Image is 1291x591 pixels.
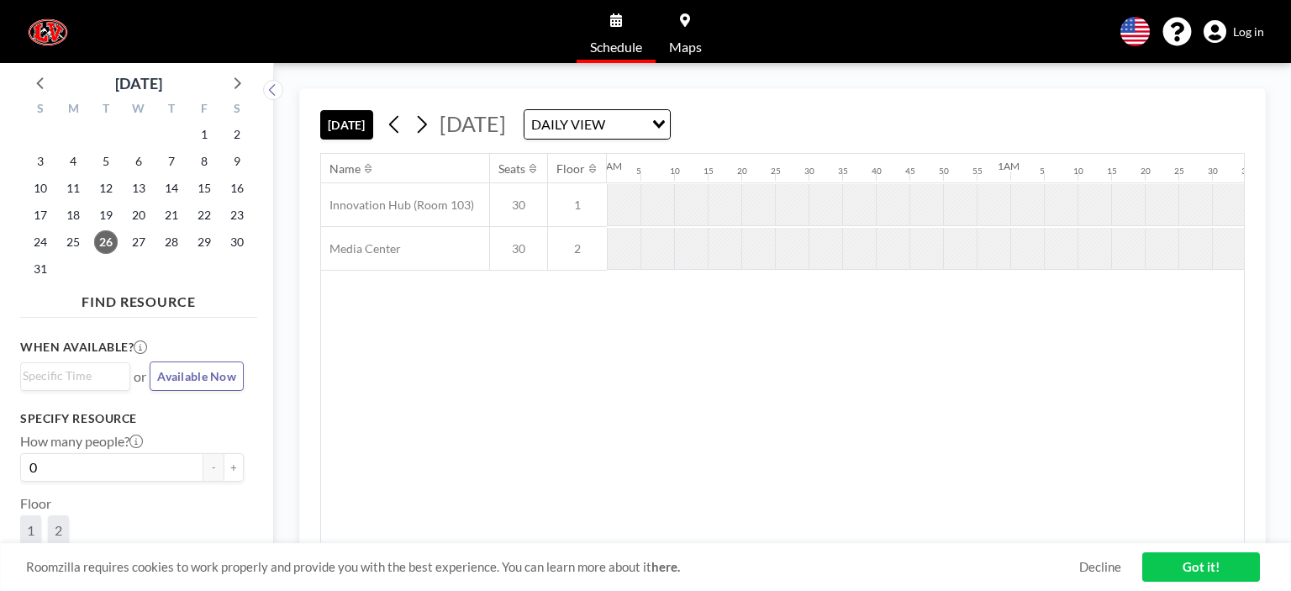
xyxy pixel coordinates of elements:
[29,203,52,227] span: Sunday, August 17, 2025
[127,203,150,227] span: Wednesday, August 20, 2025
[1073,166,1083,177] div: 10
[1142,552,1260,582] a: Got it!
[160,203,183,227] span: Thursday, August 21, 2025
[804,166,814,177] div: 30
[94,150,118,173] span: Tuesday, August 5, 2025
[490,241,547,256] span: 30
[972,166,983,177] div: 55
[29,257,52,281] span: Sunday, August 31, 2025
[90,99,123,121] div: T
[187,99,220,121] div: F
[220,99,253,121] div: S
[192,230,216,254] span: Friday, August 29, 2025
[670,166,680,177] div: 10
[737,166,747,177] div: 20
[225,150,249,173] span: Saturday, August 9, 2025
[94,203,118,227] span: Tuesday, August 19, 2025
[556,161,585,177] div: Floor
[29,177,52,200] span: Sunday, August 10, 2025
[498,161,525,177] div: Seats
[29,150,52,173] span: Sunday, August 3, 2025
[29,230,52,254] span: Sunday, August 24, 2025
[94,230,118,254] span: Tuesday, August 26, 2025
[651,559,680,574] a: here.
[203,453,224,482] button: -
[225,177,249,200] span: Saturday, August 16, 2025
[905,166,915,177] div: 45
[225,123,249,146] span: Saturday, August 2, 2025
[127,150,150,173] span: Wednesday, August 6, 2025
[321,241,401,256] span: Media Center
[224,453,244,482] button: +
[225,203,249,227] span: Saturday, August 23, 2025
[20,433,143,450] label: How many people?
[61,177,85,200] span: Monday, August 11, 2025
[24,99,57,121] div: S
[329,161,361,177] div: Name
[1079,559,1121,575] a: Decline
[1141,166,1151,177] div: 20
[669,40,702,54] span: Maps
[1040,166,1045,177] div: 5
[150,361,244,391] button: Available Now
[127,230,150,254] span: Wednesday, August 27, 2025
[134,368,146,385] span: or
[20,411,244,426] h3: Specify resource
[1107,166,1117,177] div: 15
[636,166,641,177] div: 5
[548,198,607,213] span: 1
[94,177,118,200] span: Tuesday, August 12, 2025
[610,113,642,135] input: Search for option
[160,150,183,173] span: Thursday, August 7, 2025
[192,150,216,173] span: Friday, August 8, 2025
[590,40,642,54] span: Schedule
[55,522,62,539] span: 2
[528,113,609,135] span: DAILY VIEW
[321,198,474,213] span: Innovation Hub (Room 103)
[524,110,670,139] div: Search for option
[26,559,1079,575] span: Roomzilla requires cookies to work properly and provide you with the best experience. You can lea...
[490,198,547,213] span: 30
[61,150,85,173] span: Monday, August 4, 2025
[192,123,216,146] span: Friday, August 1, 2025
[155,99,187,121] div: T
[160,177,183,200] span: Thursday, August 14, 2025
[192,177,216,200] span: Friday, August 15, 2025
[23,367,120,385] input: Search for option
[157,369,236,383] span: Available Now
[57,99,90,121] div: M
[160,230,183,254] span: Thursday, August 28, 2025
[440,111,506,136] span: [DATE]
[27,15,69,49] img: organization-logo
[939,166,949,177] div: 50
[1174,166,1184,177] div: 25
[1208,166,1218,177] div: 30
[594,160,622,172] div: 12AM
[192,203,216,227] span: Friday, August 22, 2025
[61,203,85,227] span: Monday, August 18, 2025
[61,230,85,254] span: Monday, August 25, 2025
[27,522,34,539] span: 1
[1204,20,1264,44] a: Log in
[225,230,249,254] span: Saturday, August 30, 2025
[838,166,848,177] div: 35
[20,287,257,310] h4: FIND RESOURCE
[548,241,607,256] span: 2
[127,177,150,200] span: Wednesday, August 13, 2025
[320,110,373,140] button: [DATE]
[115,71,162,95] div: [DATE]
[123,99,155,121] div: W
[20,495,51,512] label: Floor
[771,166,781,177] div: 25
[21,363,129,388] div: Search for option
[998,160,1020,172] div: 1AM
[872,166,882,177] div: 40
[1241,166,1251,177] div: 35
[703,166,714,177] div: 15
[1233,24,1264,40] span: Log in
